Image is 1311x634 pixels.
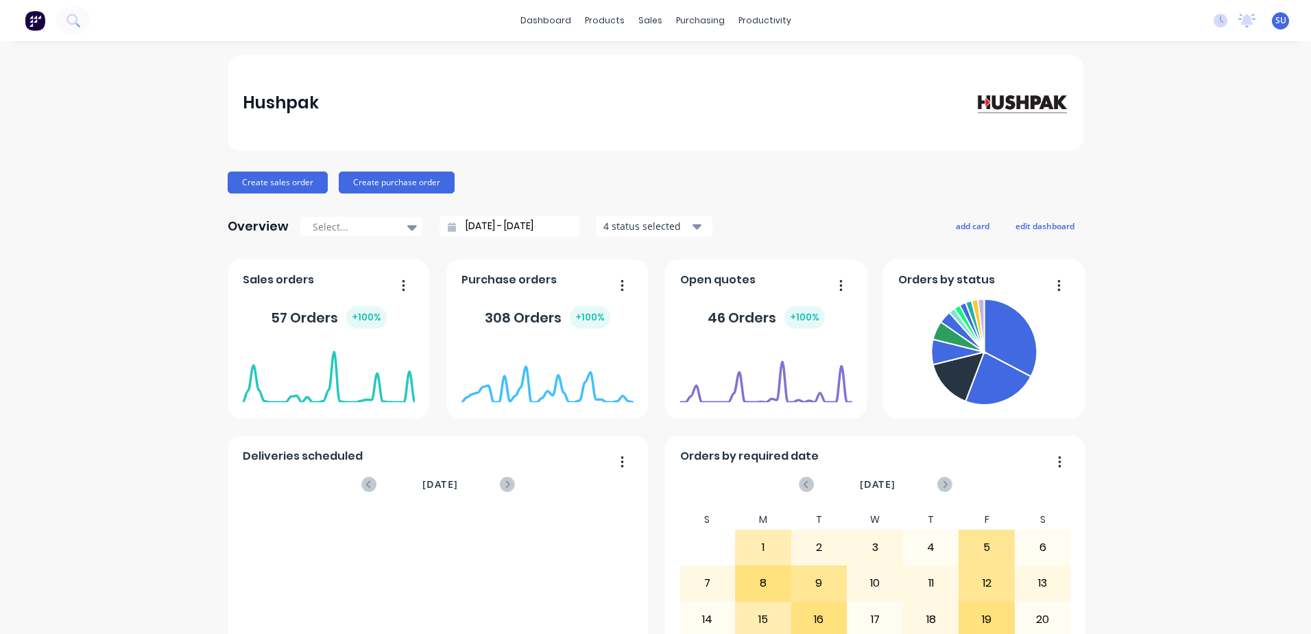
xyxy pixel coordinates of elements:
[570,306,610,329] div: + 100 %
[904,566,959,600] div: 11
[959,530,1014,565] div: 5
[736,530,791,565] div: 1
[346,306,387,329] div: + 100 %
[708,306,825,329] div: 46 Orders
[632,10,669,31] div: sales
[679,510,736,530] div: S
[732,10,798,31] div: productivity
[959,510,1015,530] div: F
[736,566,791,600] div: 8
[898,272,995,288] span: Orders by status
[903,510,959,530] div: T
[461,272,557,288] span: Purchase orders
[669,10,732,31] div: purchasing
[339,172,455,193] button: Create purchase order
[735,510,791,530] div: M
[228,172,328,193] button: Create sales order
[792,530,847,565] div: 2
[847,530,902,565] div: 3
[784,306,825,329] div: + 100 %
[959,566,1014,600] div: 12
[1275,14,1286,27] span: SU
[791,510,847,530] div: T
[578,10,632,31] div: products
[271,306,387,329] div: 57 Orders
[596,216,712,237] button: 4 status selected
[904,530,959,565] div: 4
[847,510,903,530] div: W
[1015,530,1070,565] div: 6
[514,10,578,31] a: dashboard
[25,10,45,31] img: Factory
[1015,566,1070,600] div: 13
[1007,217,1083,235] button: edit dashboard
[603,219,690,233] div: 4 status selected
[792,566,847,600] div: 9
[1015,510,1071,530] div: S
[243,272,314,288] span: Sales orders
[680,272,756,288] span: Open quotes
[860,477,895,492] span: [DATE]
[972,91,1068,115] img: Hushpak
[228,213,289,240] div: Overview
[947,217,998,235] button: add card
[485,306,610,329] div: 308 Orders
[422,477,458,492] span: [DATE]
[243,89,319,117] div: Hushpak
[847,566,902,600] div: 10
[680,566,735,600] div: 7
